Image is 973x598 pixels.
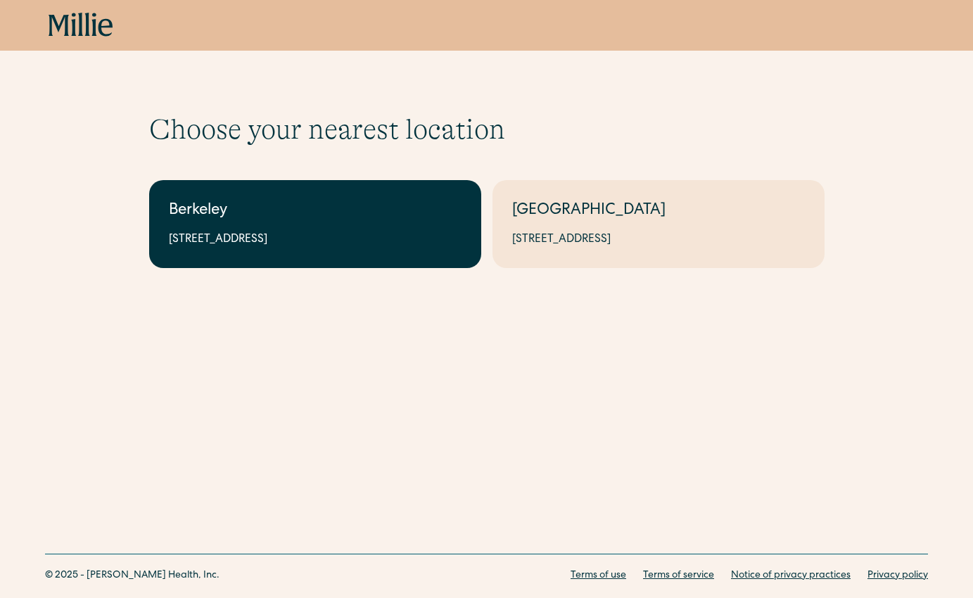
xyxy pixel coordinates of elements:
div: [STREET_ADDRESS] [512,231,805,248]
h1: Choose your nearest location [149,113,825,146]
a: Terms of service [643,568,714,583]
a: Privacy policy [867,568,928,583]
a: Terms of use [571,568,626,583]
div: [GEOGRAPHIC_DATA] [512,200,805,223]
a: [GEOGRAPHIC_DATA][STREET_ADDRESS] [492,180,825,268]
a: Notice of privacy practices [731,568,851,583]
a: home [49,13,113,38]
div: [STREET_ADDRESS] [169,231,462,248]
div: Berkeley [169,200,462,223]
a: Berkeley[STREET_ADDRESS] [149,180,481,268]
div: © 2025 - [PERSON_NAME] Health, Inc. [45,568,220,583]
